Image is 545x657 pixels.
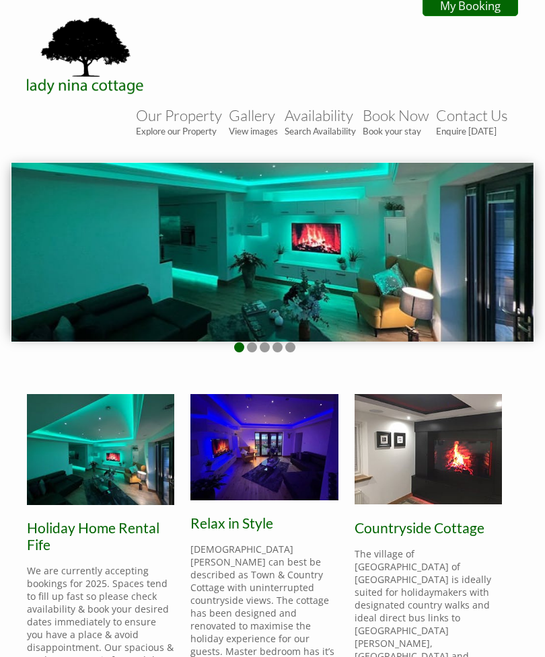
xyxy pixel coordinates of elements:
a: Book NowBook your stay [363,106,429,137]
a: AvailabilitySearch Availability [285,106,356,137]
a: Contact UsEnquire [DATE] [436,106,508,137]
small: Search Availability [285,126,356,137]
h2: Countryside Cottage [355,519,502,536]
a: Our PropertyExplore our Property [136,106,222,137]
small: Book your stay [363,126,429,137]
small: View images [229,126,278,137]
a: GalleryView images [229,106,278,137]
img: Lady Nina Cottage [19,15,153,95]
small: Enquire [DATE] [436,126,508,137]
h2: Holiday Home Rental Fife [27,519,174,553]
small: Explore our Property [136,126,222,137]
h2: Relax in Style [190,514,338,531]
